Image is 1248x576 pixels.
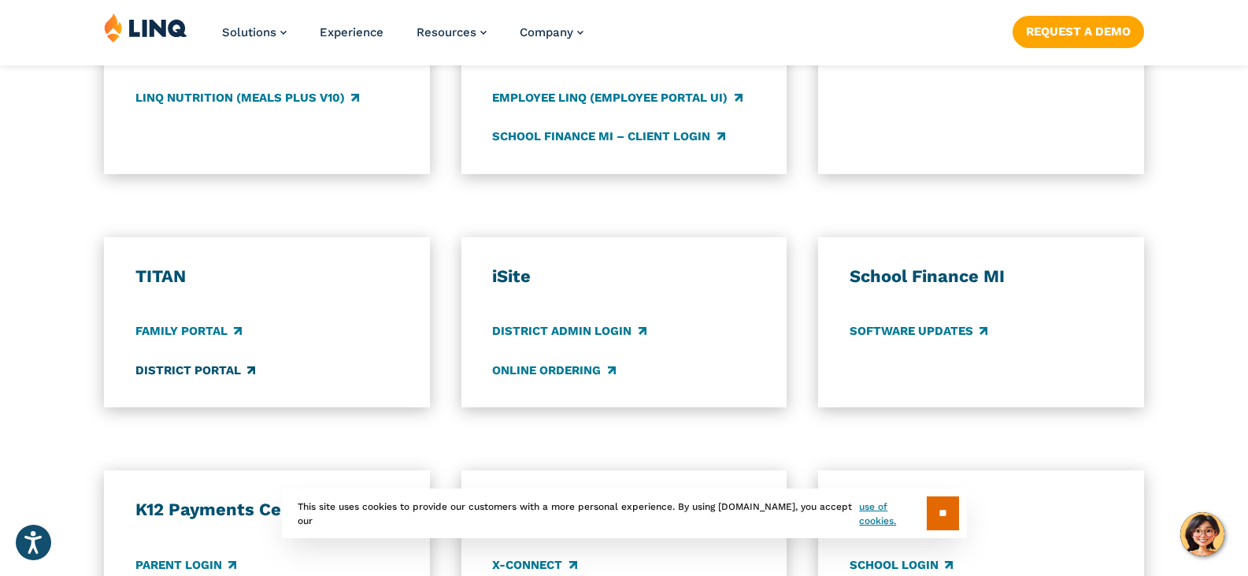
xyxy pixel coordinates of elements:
h3: TITAN [135,266,398,288]
span: Solutions [222,25,276,39]
div: This site uses cookies to provide our customers with a more personal experience. By using [DOMAIN... [282,489,967,538]
h3: Script [850,499,1113,521]
h3: K12 Payments Center [135,499,398,521]
a: Resources [417,25,487,39]
img: LINQ | K‑12 Software [104,13,187,43]
nav: Button Navigation [1013,13,1144,47]
nav: Primary Navigation [222,13,583,65]
a: School Finance MI – Client Login [492,128,724,145]
a: Family Portal [135,323,242,340]
a: Company [520,25,583,39]
a: District Portal [135,362,255,379]
a: Experience [320,25,383,39]
a: Online Ordering [492,362,615,379]
a: LINQ Nutrition (Meals Plus v10) [135,89,359,106]
a: Solutions [222,25,287,39]
h3: School Finance MI [850,266,1113,288]
span: Company [520,25,573,39]
a: District Admin Login [492,323,646,340]
a: Parent Login [135,556,236,574]
a: School Login [850,556,953,574]
span: Resources [417,25,476,39]
button: Hello, have a question? Let’s chat. [1180,512,1224,556]
a: Employee LINQ (Employee Portal UI) [492,89,742,106]
a: use of cookies. [859,500,926,528]
a: X-Connect [492,556,576,574]
h3: iSite [492,266,755,288]
a: Request a Demo [1013,16,1144,47]
a: Software Updates [850,323,987,340]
